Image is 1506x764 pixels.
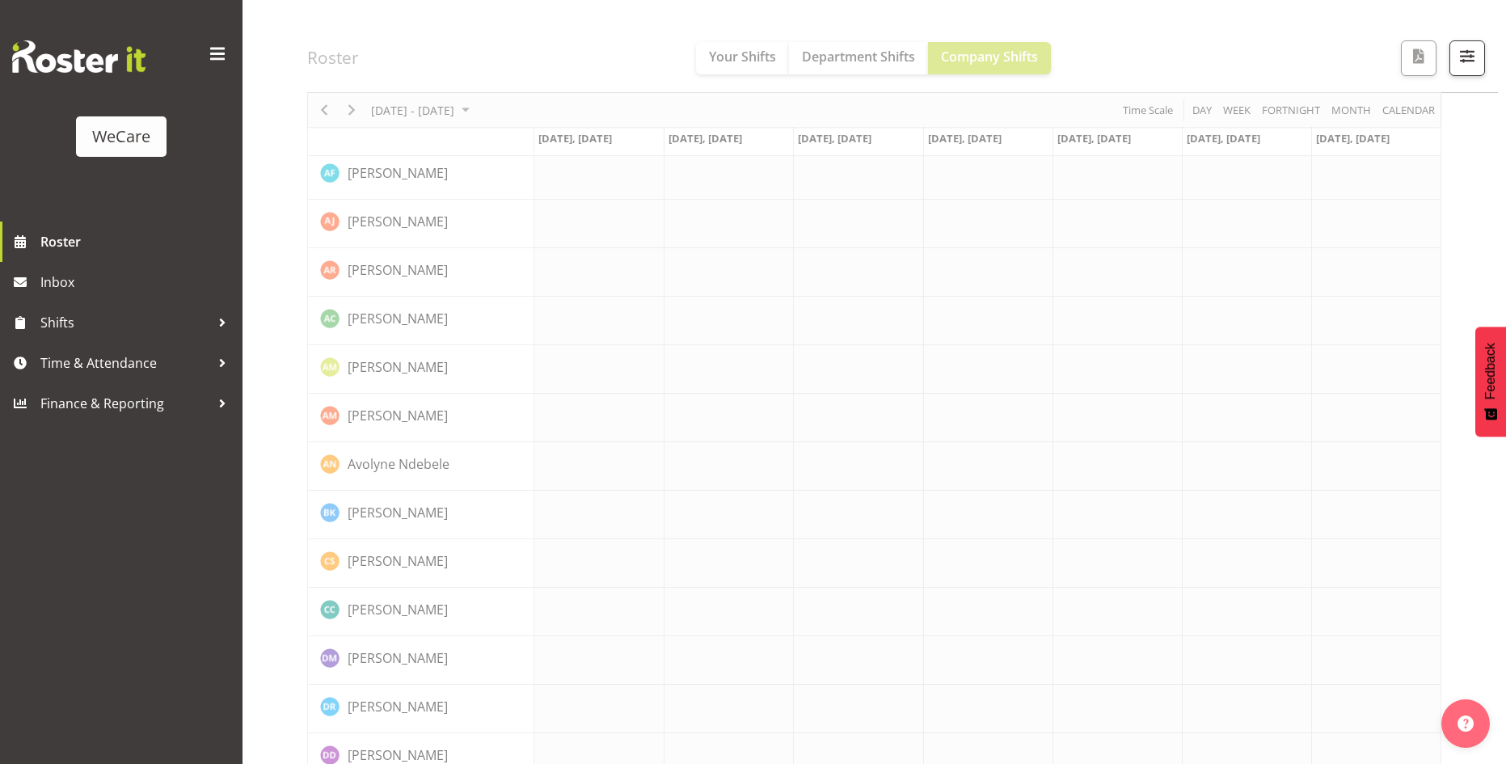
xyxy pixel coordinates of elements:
[1457,715,1474,732] img: help-xxl-2.png
[1449,40,1485,76] button: Filter Shifts
[40,391,210,416] span: Finance & Reporting
[1483,343,1498,399] span: Feedback
[40,270,234,294] span: Inbox
[1475,327,1506,437] button: Feedback - Show survey
[92,125,150,149] div: WeCare
[12,40,146,73] img: Rosterit website logo
[40,310,210,335] span: Shifts
[40,351,210,375] span: Time & Attendance
[40,230,234,254] span: Roster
